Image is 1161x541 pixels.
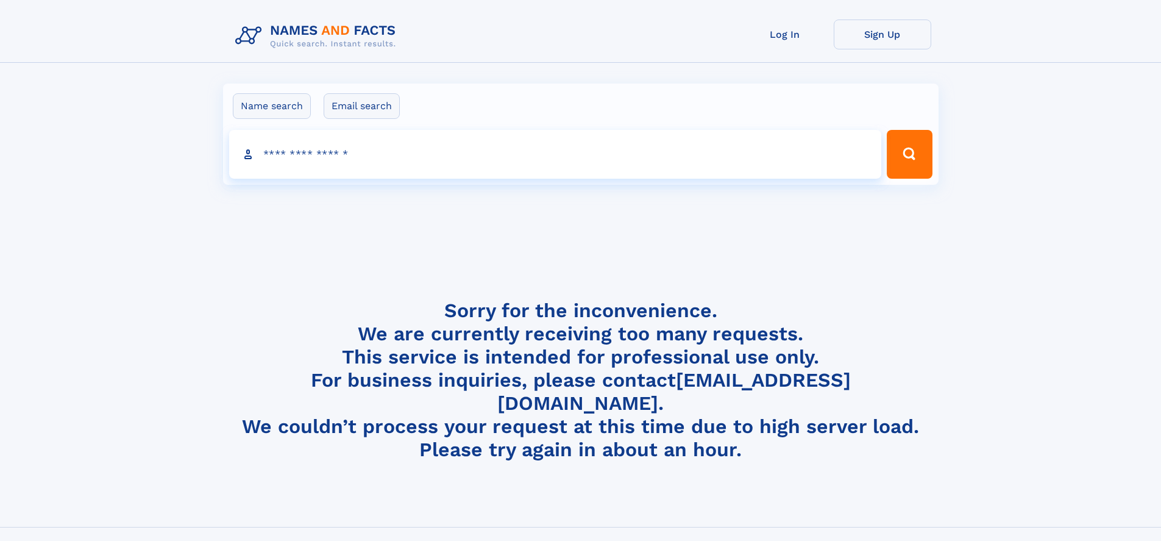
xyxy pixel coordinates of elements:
[834,20,931,49] a: Sign Up
[497,368,851,415] a: [EMAIL_ADDRESS][DOMAIN_NAME]
[887,130,932,179] button: Search Button
[233,93,311,119] label: Name search
[736,20,834,49] a: Log In
[324,93,400,119] label: Email search
[230,20,406,52] img: Logo Names and Facts
[230,299,931,462] h4: Sorry for the inconvenience. We are currently receiving too many requests. This service is intend...
[229,130,882,179] input: search input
